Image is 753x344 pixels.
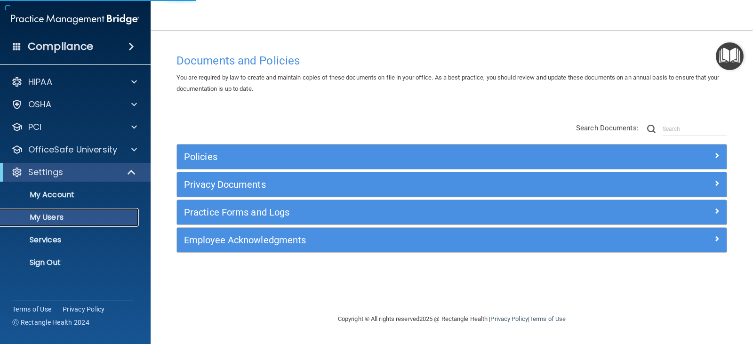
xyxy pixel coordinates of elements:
[28,99,52,110] p: OSHA
[28,167,63,178] p: Settings
[529,315,566,322] a: Terms of Use
[11,10,139,29] img: PMB logo
[11,121,137,133] a: PCI
[716,42,744,70] button: Open Resource Center
[6,258,135,267] p: Sign Out
[280,304,624,334] div: Copyright © All rights reserved 2025 @ Rectangle Health | |
[184,152,582,162] h5: Policies
[12,304,51,314] a: Terms of Use
[184,207,582,217] h5: Practice Forms and Logs
[184,205,720,220] a: Practice Forms and Logs
[63,304,105,314] a: Privacy Policy
[6,213,135,222] p: My Users
[647,125,656,133] img: ic-search.3b580494.png
[11,99,137,110] a: OSHA
[576,124,639,132] span: Search Documents:
[6,235,135,245] p: Services
[11,76,137,88] a: HIPAA
[184,179,582,190] h5: Privacy Documents
[28,144,117,155] p: OfficeSafe University
[28,121,41,133] p: PCI
[176,74,719,92] span: You are required by law to create and maintain copies of these documents on file in your office. ...
[184,177,720,192] a: Privacy Documents
[590,281,742,319] iframe: Drift Widget Chat Controller
[663,122,727,136] input: Search
[11,144,137,155] a: OfficeSafe University
[184,149,720,164] a: Policies
[184,235,582,245] h5: Employee Acknowledgments
[6,190,135,200] p: My Account
[176,55,727,67] h4: Documents and Policies
[184,232,720,248] a: Employee Acknowledgments
[28,76,52,88] p: HIPAA
[490,315,528,322] a: Privacy Policy
[28,40,93,53] h4: Compliance
[11,167,136,178] a: Settings
[12,318,89,327] span: Ⓒ Rectangle Health 2024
